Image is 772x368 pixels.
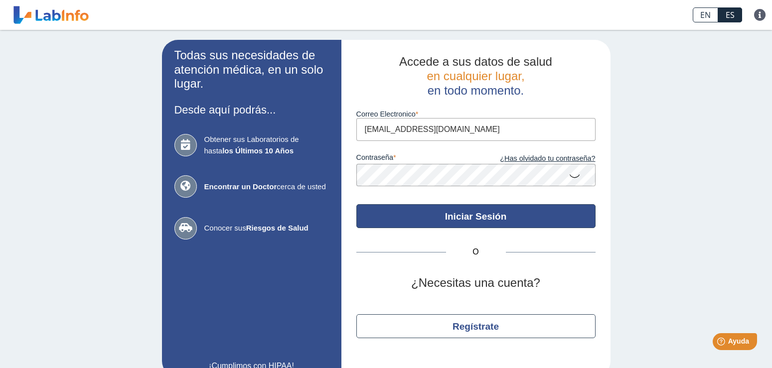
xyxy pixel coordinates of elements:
[204,134,329,156] span: Obtener sus Laboratorios de hasta
[204,182,277,191] b: Encontrar un Doctor
[356,153,476,164] label: contraseña
[683,329,761,357] iframe: Help widget launcher
[222,146,294,155] b: los Últimos 10 Años
[356,276,596,290] h2: ¿Necesitas una cuenta?
[427,69,524,83] span: en cualquier lugar,
[428,84,524,97] span: en todo momento.
[356,110,596,118] label: Correo Electronico
[204,223,329,234] span: Conocer sus
[356,204,596,228] button: Iniciar Sesión
[718,7,742,22] a: ES
[693,7,718,22] a: EN
[174,104,329,116] h3: Desde aquí podrás...
[204,181,329,193] span: cerca de usted
[246,224,309,232] b: Riesgos de Salud
[476,153,596,164] a: ¿Has olvidado tu contraseña?
[174,48,329,91] h2: Todas sus necesidades de atención médica, en un solo lugar.
[399,55,552,68] span: Accede a sus datos de salud
[356,314,596,338] button: Regístrate
[446,246,506,258] span: O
